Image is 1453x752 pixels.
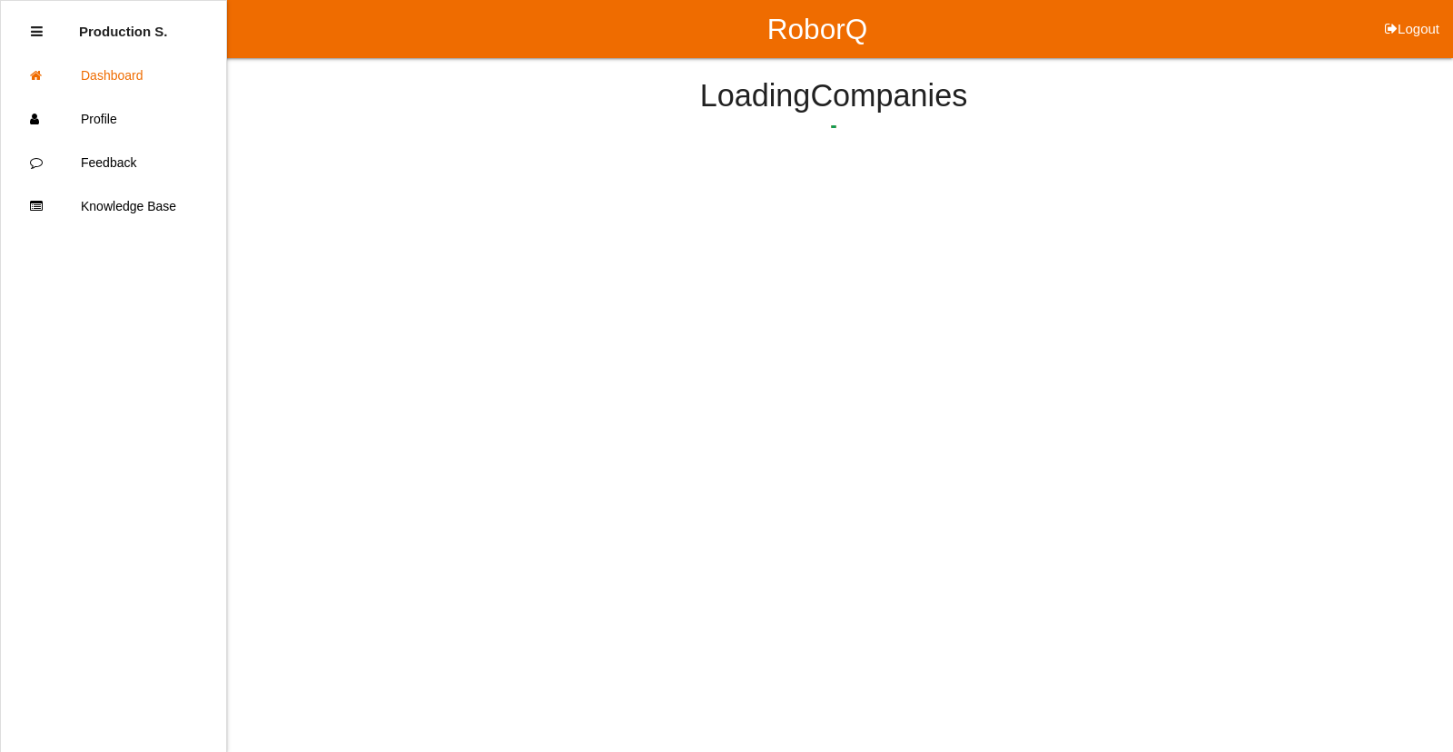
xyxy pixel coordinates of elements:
[1,141,226,184] a: Feedback
[1,54,226,97] a: Dashboard
[31,10,43,54] div: Close
[272,79,1395,114] h4: Loading Companies
[79,10,168,39] p: Production Shifts
[1,97,226,141] a: Profile
[1,184,226,228] a: Knowledge Base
